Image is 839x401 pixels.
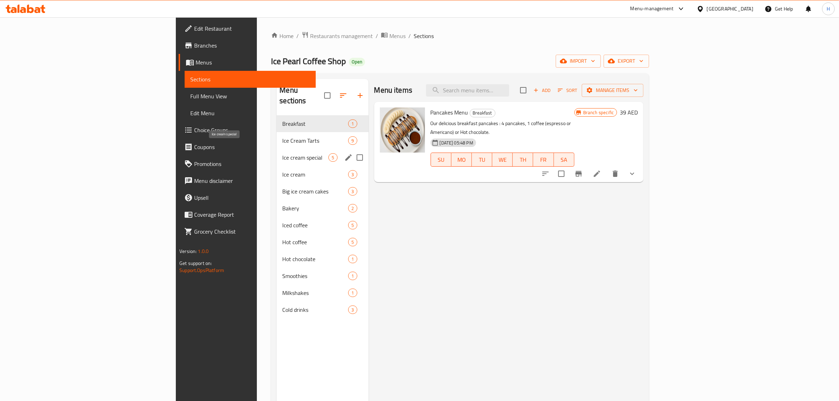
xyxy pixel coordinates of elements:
span: 1.0.0 [198,247,209,256]
div: Milkshakes1 [277,284,368,301]
button: delete [607,165,624,182]
span: Grocery Checklist [194,227,310,236]
button: SU [431,153,451,167]
span: MO [454,155,469,165]
span: Get support on: [179,259,212,268]
span: Menus [389,32,406,40]
a: Edit menu item [593,169,601,178]
span: Version: [179,247,197,256]
span: Edit Menu [190,109,310,117]
span: Branch specific [580,109,617,116]
span: Menu disclaimer [194,177,310,185]
a: Grocery Checklist [179,223,316,240]
span: 2 [348,205,357,212]
nav: breadcrumb [271,31,649,41]
span: Coupons [194,143,310,151]
button: import [556,55,601,68]
span: H [827,5,830,13]
h6: 39 AED [620,107,638,117]
a: Sections [185,71,316,88]
a: Full Menu View [185,88,316,105]
button: sort-choices [537,165,554,182]
span: 1 [348,121,357,127]
span: Cold drinks [282,306,348,314]
a: Restaurants management [302,31,373,41]
span: SU [434,155,449,165]
li: / [408,32,411,40]
span: 1 [348,290,357,296]
span: Restaurants management [310,32,373,40]
span: 3 [348,307,357,313]
div: items [328,153,337,162]
span: Upsell [194,193,310,202]
span: SA [557,155,572,165]
a: Upsell [179,189,316,206]
a: Edit Menu [185,105,316,122]
span: Promotions [194,160,310,168]
span: Ice cream special [282,153,328,162]
span: Ice cream [282,170,348,179]
span: Ice Cream Tarts [282,136,348,145]
div: items [348,255,357,263]
span: Sort [558,86,577,94]
span: Select all sections [320,88,335,103]
span: 5 [348,239,357,246]
span: Iced coffee [282,221,348,229]
div: items [348,170,357,179]
span: 5 [348,222,357,229]
button: SA [554,153,574,167]
span: Bakery [282,204,348,212]
span: Coverage Report [194,210,310,219]
div: items [348,119,357,128]
span: 5 [329,154,337,161]
div: Breakfast [470,109,495,117]
div: Ice Cream Tarts9 [277,132,368,149]
div: items [348,289,357,297]
div: Iced coffee5 [277,217,368,234]
span: Branches [194,41,310,50]
button: TH [513,153,533,167]
span: [DATE] 05:48 PM [437,140,476,146]
nav: Menu sections [277,112,368,321]
div: Smoothies1 [277,267,368,284]
span: Sort sections [335,87,352,104]
a: Coverage Report [179,206,316,223]
span: Manage items [587,86,638,95]
span: Select to update [554,166,569,181]
p: Our delicious breakfast pancakes : 4 pancakes, 1 coffee (espresso or Americano) or Hot chocolate. [431,119,574,137]
div: Big ice cream cakes3 [277,183,368,200]
span: TU [475,155,489,165]
span: FR [536,155,551,165]
span: import [561,57,595,66]
div: Menu-management [630,5,674,13]
a: Promotions [179,155,316,172]
div: Hot chocolate1 [277,251,368,267]
button: export [604,55,649,68]
span: Hot coffee [282,238,348,246]
div: Ice cream3 [277,166,368,183]
span: 1 [348,273,357,279]
span: Menus [196,58,310,67]
a: Edit Restaurant [179,20,316,37]
span: 3 [348,188,357,195]
span: Add item [531,85,553,96]
button: FR [533,153,554,167]
div: items [348,238,357,246]
span: 3 [348,171,357,178]
span: Edit Restaurant [194,24,310,33]
span: Breakfast [282,119,348,128]
button: MO [451,153,472,167]
div: Ice cream special5edit [277,149,368,166]
span: 9 [348,137,357,144]
span: export [609,57,643,66]
button: Branch-specific-item [570,165,587,182]
a: Branches [179,37,316,54]
svg: Show Choices [628,169,636,178]
img: Pancakes Menu [380,107,425,153]
span: Milkshakes [282,289,348,297]
span: Select section [516,83,531,98]
span: 1 [348,256,357,263]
